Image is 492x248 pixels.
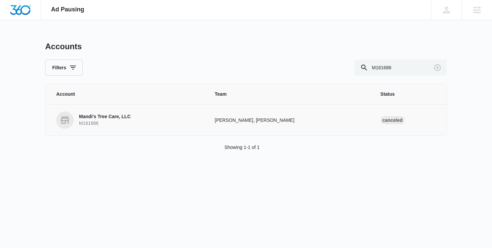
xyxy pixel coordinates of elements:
[355,60,447,76] input: Search By Account Number
[51,6,84,13] span: Ad Pausing
[381,91,436,98] span: Status
[432,62,443,73] button: Clear
[381,116,405,124] div: Canceled
[224,144,259,151] p: Showing 1-1 of 1
[79,113,131,120] p: Mandi's Tree Care, LLC
[45,60,83,76] button: Filters
[79,120,131,127] p: M161686
[56,91,199,98] span: Account
[215,91,364,98] span: Team
[56,111,199,129] a: Mandi's Tree Care, LLCM161686
[215,117,364,124] p: [PERSON_NAME], [PERSON_NAME]
[45,42,82,52] h1: Accounts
